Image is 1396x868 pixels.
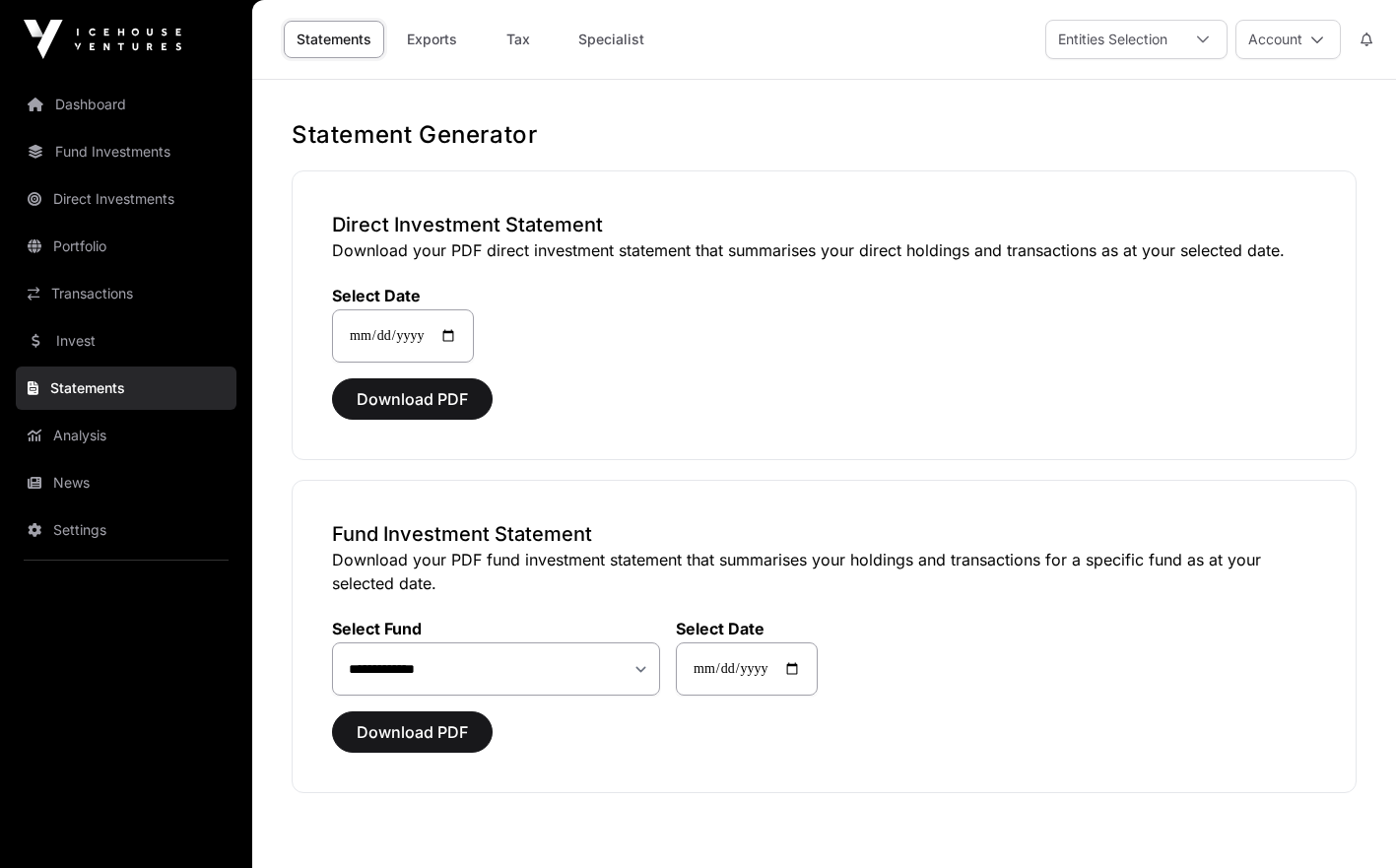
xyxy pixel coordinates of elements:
[332,286,474,305] label: Select Date
[16,177,236,221] a: Direct Investments
[284,21,384,58] a: Statements
[16,130,236,173] a: Fund Investments
[332,548,1316,595] p: Download your PDF fund investment statement that summarises your holdings and transactions for a ...
[332,238,1316,262] p: Download your PDF direct investment statement that summarises your direct holdings and transactio...
[16,225,236,268] a: Portfolio
[332,731,493,751] a: Download PDF
[16,461,236,504] a: News
[357,720,468,744] span: Download PDF
[676,619,818,638] label: Select Date
[16,414,236,457] a: Analysis
[16,508,236,552] a: Settings
[565,21,657,58] a: Specialist
[332,619,660,638] label: Select Fund
[1046,21,1179,58] div: Entities Selection
[16,367,236,410] a: Statements
[332,378,493,420] button: Download PDF
[332,711,493,753] button: Download PDF
[1235,20,1341,59] button: Account
[357,387,468,411] span: Download PDF
[16,319,236,363] a: Invest
[392,21,471,58] a: Exports
[292,119,1357,151] h1: Statement Generator
[332,398,493,418] a: Download PDF
[332,211,1316,238] h3: Direct Investment Statement
[16,272,236,315] a: Transactions
[332,520,1316,548] h3: Fund Investment Statement
[1297,773,1396,868] iframe: Chat Widget
[16,83,236,126] a: Dashboard
[24,20,181,59] img: Icehouse Ventures Logo
[479,21,558,58] a: Tax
